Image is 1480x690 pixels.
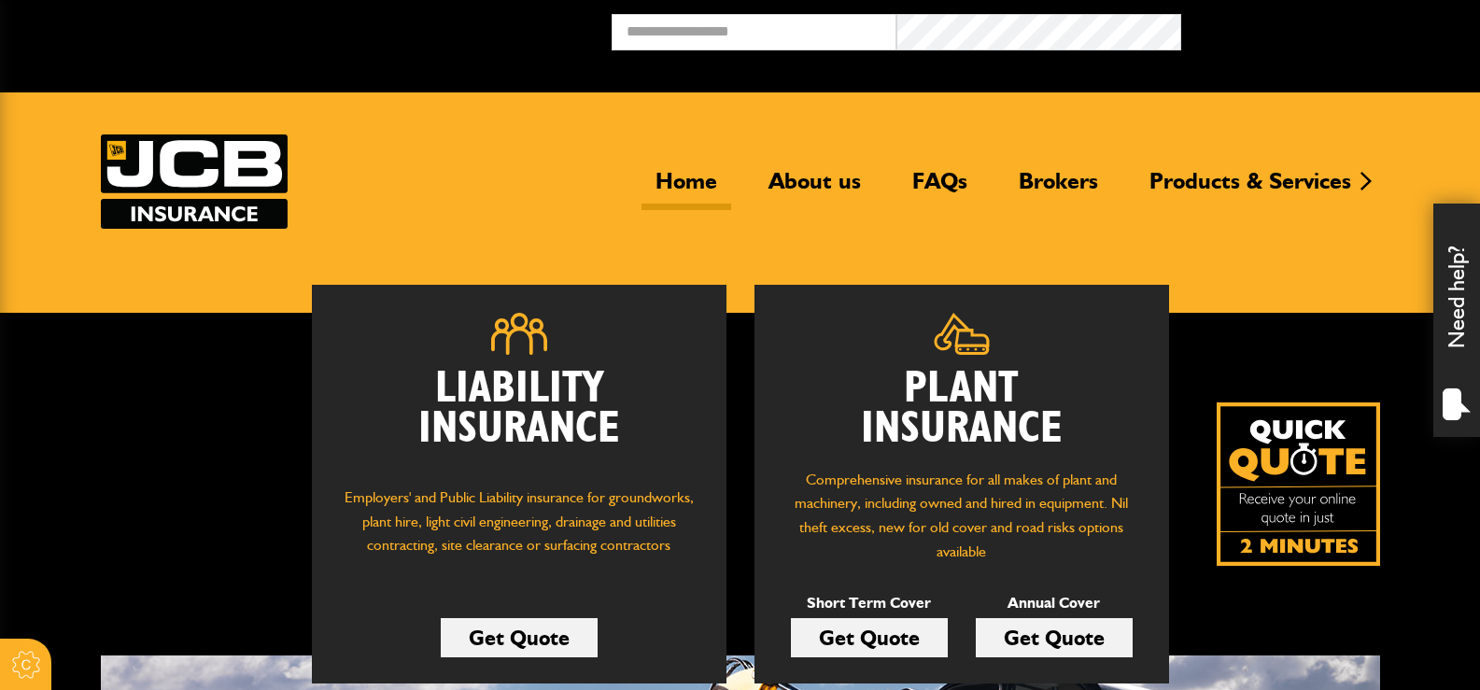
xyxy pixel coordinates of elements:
[441,618,598,657] a: Get Quote
[976,618,1133,657] a: Get Quote
[782,369,1141,449] h2: Plant Insurance
[976,591,1133,615] p: Annual Cover
[340,486,698,575] p: Employers' and Public Liability insurance for groundworks, plant hire, light civil engineering, d...
[101,134,288,229] a: JCB Insurance Services
[791,591,948,615] p: Short Term Cover
[1135,167,1365,210] a: Products & Services
[641,167,731,210] a: Home
[898,167,981,210] a: FAQs
[1217,402,1380,566] a: Get your insurance quote isn just 2-minutes
[340,369,698,468] h2: Liability Insurance
[1217,402,1380,566] img: Quick Quote
[101,134,288,229] img: JCB Insurance Services logo
[1433,204,1480,437] div: Need help?
[1181,14,1466,43] button: Broker Login
[791,618,948,657] a: Get Quote
[1005,167,1112,210] a: Brokers
[754,167,875,210] a: About us
[782,468,1141,563] p: Comprehensive insurance for all makes of plant and machinery, including owned and hired in equipm...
